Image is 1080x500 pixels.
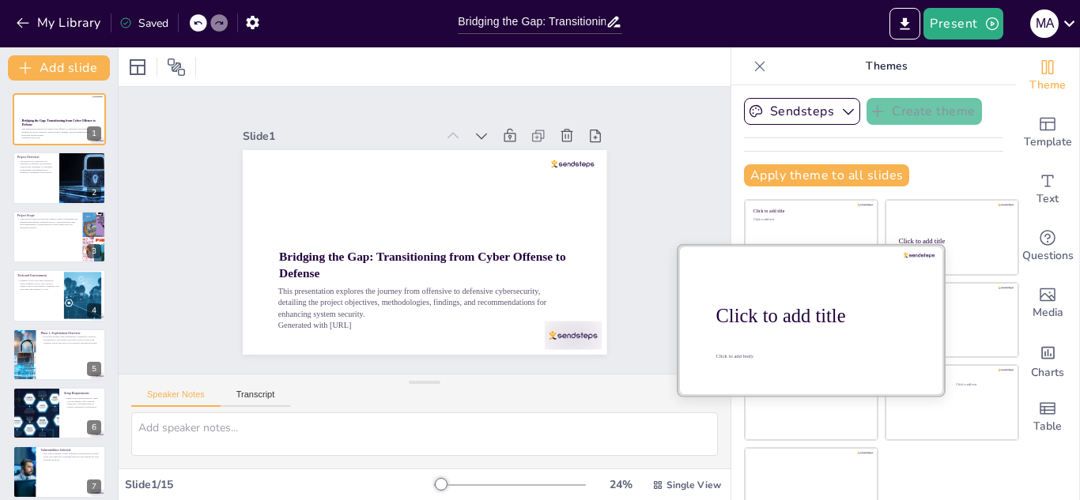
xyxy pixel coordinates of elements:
[262,254,552,347] p: This presentation explores the journey from offensive to defensive cybersecurity, detailing the p...
[923,8,1003,39] button: Present
[13,445,106,498] div: 7
[13,211,106,263] div: 3
[1030,8,1059,39] button: M A
[21,137,96,140] p: Generated with [URL]
[87,186,101,200] div: 2
[1030,9,1059,38] div: M A
[119,16,168,31] div: Saved
[87,479,101,494] div: 7
[1033,418,1062,435] span: Table
[131,389,221,407] button: Speaker Notes
[1037,190,1059,208] span: Text
[667,479,721,491] span: Single View
[894,291,1007,296] div: Click to add title
[716,305,918,327] div: Click to add title
[87,244,101,258] div: 3
[1033,304,1063,321] span: Media
[8,55,110,81] button: Add slide
[125,55,150,80] div: Layout
[744,98,860,125] button: Sendsteps
[272,219,559,291] strong: Bridging the Gap: Transitioning from Cyber Offense to Defense
[87,362,101,376] div: 5
[22,118,96,126] strong: Bridging the Gap: Transitioning from Cyber Offense to Defense
[40,330,101,335] p: Phase 1: Exploitation Overview
[87,126,101,141] div: 1
[956,383,1006,387] div: Click to add text
[1022,247,1074,265] span: Questions
[1024,133,1072,151] span: Template
[167,58,186,77] span: Position
[1016,104,1079,161] div: Add ready made slides
[894,374,1007,379] div: Click to add title
[889,8,920,39] button: Export to PowerPoint
[753,209,867,214] div: Click to add title
[265,92,457,147] div: Slide 1
[744,164,909,186] button: Apply theme to all slides
[1029,77,1066,94] span: Theme
[64,397,101,408] p: Ensure both Windows and Kali Linux VMs are running, verify network connectivity, and enable RDP o...
[64,391,101,396] p: Setup Requirements
[17,273,59,278] p: Tools and Environment
[1016,389,1079,445] div: Add a table
[602,477,640,492] div: 24 %
[458,10,606,33] input: Insert title
[13,152,106,204] div: 2
[40,448,101,453] p: Vulnerabilities Selected
[13,269,106,321] div: 4
[40,335,101,344] p: This phase includes setup requirements, vulnerability selection, reconnaissance, and detailed exp...
[17,160,55,174] p: The objective is to gain practical experience in offensive and defensive cybersecurity techniques...
[21,128,96,137] p: This presentation explores the journey from offensive to defensive cybersecurity, detailing the p...
[753,218,867,222] div: Click to add text
[1031,364,1064,382] span: Charts
[1016,47,1079,104] div: Change the overall theme
[716,353,916,359] div: Click to add body
[867,98,982,125] button: Create theme
[87,303,101,318] div: 4
[898,252,1003,255] div: Click to add text
[260,287,545,358] p: Generated with [URL]
[1016,218,1079,275] div: Get real-time input from your audience
[17,279,59,291] p: Offensive Tools: Kali Linux, Metasploit, Nmap. Defensive Tools: Snort IDS/IPS, Splunk (SIEM). Env...
[125,477,434,492] div: Slide 1 / 15
[40,453,101,461] p: RDP Weak Credential Attack: Exploiting weak passwords on RDP. Sticky Keys Backdoor: Replacing set...
[17,217,78,229] p: This project focuses on exploiting Windows-based vulnerabilities and implementing defenses, inclu...
[772,47,1000,85] p: Themes
[1016,161,1079,218] div: Add text boxes
[13,329,106,381] div: 5
[13,93,106,145] div: 1
[12,10,108,36] button: My Library
[1016,332,1079,389] div: Add charts and graphs
[221,389,291,407] button: Transcript
[87,420,101,434] div: 6
[13,387,106,439] div: 6
[899,237,1004,245] div: Click to add title
[1016,275,1079,332] div: Add images, graphics, shapes or video
[17,154,55,159] p: Project Overview
[17,213,78,218] p: Project Scope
